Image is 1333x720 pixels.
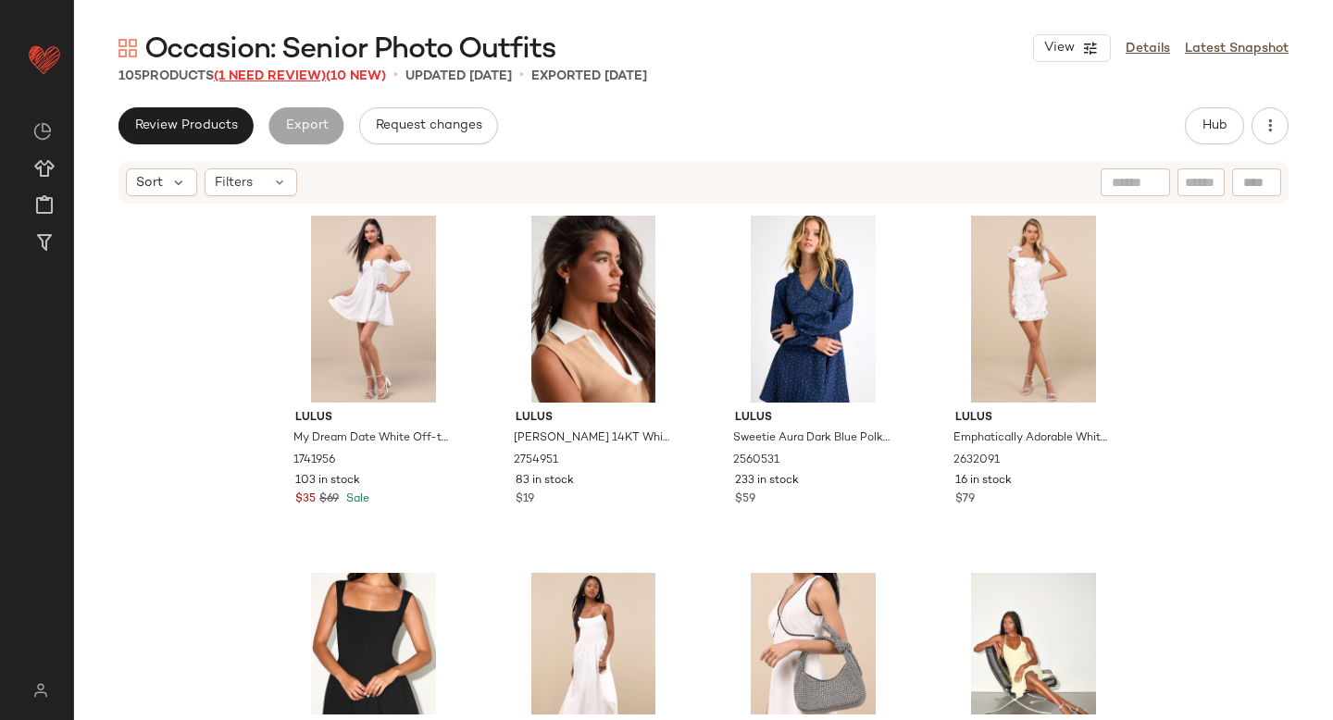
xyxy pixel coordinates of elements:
[1185,39,1289,58] a: Latest Snapshot
[405,67,512,86] p: updated [DATE]
[735,410,891,427] span: Lulus
[295,473,360,490] span: 103 in stock
[326,69,386,83] span: (10 New)
[295,410,452,427] span: Lulus
[1043,41,1075,56] span: View
[280,216,467,403] img: 12687821_1741956.jpg
[514,430,670,447] span: [PERSON_NAME] 14KT White Gold Rhinestone Huggie Hoop Earrings
[22,683,58,698] img: svg%3e
[1126,39,1170,58] a: Details
[118,69,142,83] span: 105
[733,453,779,469] span: 2560531
[144,31,555,68] span: Occasion: Senior Photo Outfits
[343,493,369,505] span: Sale
[295,491,316,508] span: $35
[215,173,253,192] span: Filters
[118,107,254,144] button: Review Products
[1185,107,1244,144] button: Hub
[319,491,339,508] span: $69
[955,473,1012,490] span: 16 in stock
[214,69,326,83] span: (1 Need Review)
[955,491,975,508] span: $79
[375,118,482,133] span: Request changes
[516,410,672,427] span: Lulus
[359,107,498,144] button: Request changes
[293,453,335,469] span: 1741956
[735,473,799,490] span: 233 in stock
[118,67,386,86] div: Products
[516,473,574,490] span: 83 in stock
[953,430,1110,447] span: Emphatically Adorable White Floral Tie-Strap Mini Dress
[1202,118,1227,133] span: Hub
[118,39,137,57] img: svg%3e
[1033,34,1111,62] button: View
[735,491,755,508] span: $59
[514,453,558,469] span: 2754951
[134,118,238,133] span: Review Products
[953,453,1000,469] span: 2632091
[720,216,906,403] img: 2560531_2_01_hero_Retakes_2025-09-11.jpg
[293,430,450,447] span: My Dream Date White Off-the-Shoulder Mini Dress
[501,216,687,403] img: 2754951_01_OM_2025-08-19.jpg
[519,65,524,87] span: •
[393,65,398,87] span: •
[136,173,163,192] span: Sort
[26,41,63,78] img: heart_red.DM2ytmEG.svg
[531,67,647,86] p: Exported [DATE]
[516,491,534,508] span: $19
[955,410,1112,427] span: Lulus
[941,216,1127,403] img: 12532921_2632091.jpg
[733,430,890,447] span: Sweetie Aura Dark Blue Polka Dot Mini Dress
[33,122,52,141] img: svg%3e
